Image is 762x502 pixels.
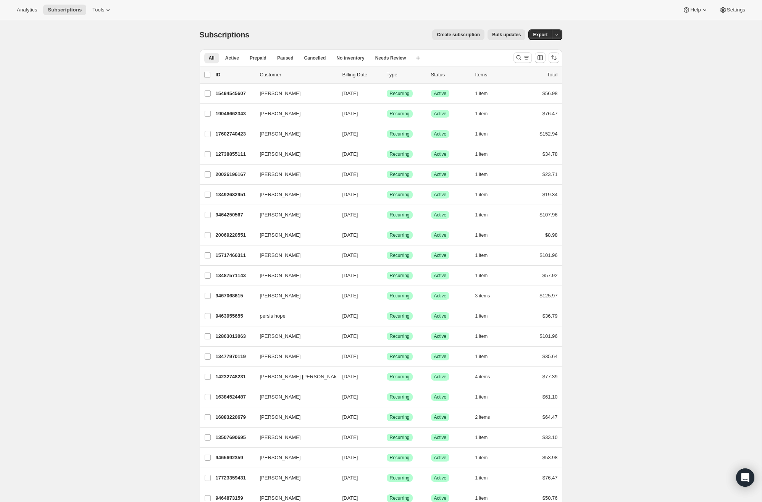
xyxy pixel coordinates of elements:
button: Sort the results [549,52,559,63]
span: [PERSON_NAME] [260,272,301,279]
span: [DATE] [342,151,358,157]
span: [DATE] [342,313,358,319]
div: 9464250567[PERSON_NAME][DATE]SuccessRecurringSuccessActive1 item$107.96 [216,210,558,220]
div: 17723359431[PERSON_NAME][DATE]SuccessRecurringSuccessActive1 item$76.47 [216,473,558,483]
span: [PERSON_NAME] [260,171,301,178]
span: Active [434,151,447,157]
span: [DATE] [342,192,358,197]
div: 17602740423[PERSON_NAME][DATE]SuccessRecurringSuccessActive1 item$152.94 [216,129,558,139]
button: [PERSON_NAME] [255,249,332,261]
p: 9464873159 [216,494,254,502]
span: Create subscription [437,32,480,38]
button: Customize table column order and visibility [535,52,546,63]
span: $57.92 [542,273,558,278]
span: Active [434,475,447,481]
span: Bulk updates [492,32,521,38]
p: 9467068615 [216,292,254,300]
div: 12863013063[PERSON_NAME][DATE]SuccessRecurringSuccessActive1 item$101.96 [216,331,558,342]
p: 20026196167 [216,171,254,178]
button: 1 item [475,169,496,180]
span: Active [434,455,447,461]
span: Active [434,313,447,319]
span: $64.47 [542,414,558,420]
p: 9465692359 [216,454,254,462]
p: 13492682951 [216,191,254,199]
div: 15717466311[PERSON_NAME][DATE]SuccessRecurringSuccessActive1 item$101.96 [216,250,558,261]
span: Subscriptions [200,31,250,39]
div: 13492682951[PERSON_NAME][DATE]SuccessRecurringSuccessActive1 item$19.34 [216,189,558,200]
span: $53.98 [542,455,558,460]
button: [PERSON_NAME] [255,411,332,423]
span: 1 item [475,192,488,198]
span: [PERSON_NAME] [260,252,301,259]
button: 4 items [475,371,499,382]
p: 16883220679 [216,413,254,421]
div: 16883220679[PERSON_NAME][DATE]SuccessRecurringSuccessActive2 items$64.47 [216,412,558,423]
button: 1 item [475,452,496,463]
span: $50.76 [542,495,558,501]
button: 1 item [475,88,496,99]
span: [PERSON_NAME] [260,110,301,118]
span: Recurring [390,353,410,360]
button: 1 item [475,149,496,160]
button: 1 item [475,108,496,119]
span: Recurring [390,455,410,461]
span: [PERSON_NAME] [PERSON_NAME] [260,373,343,381]
span: [DATE] [342,171,358,177]
span: 3 items [475,293,490,299]
button: 1 item [475,351,496,362]
p: Billing Date [342,71,381,79]
button: [PERSON_NAME] [255,270,332,282]
span: [PERSON_NAME] [260,413,301,421]
span: [DATE] [342,414,358,420]
p: 9464250567 [216,211,254,219]
span: Active [434,293,447,299]
span: Cancelled [304,55,326,61]
span: [DATE] [342,131,358,137]
span: Recurring [390,374,410,380]
span: Active [434,131,447,137]
button: [PERSON_NAME] [255,108,332,120]
span: [DATE] [342,374,358,379]
span: Recurring [390,313,410,319]
span: $77.39 [542,374,558,379]
span: All [209,55,215,61]
p: 15494545607 [216,90,254,97]
span: 1 item [475,252,488,258]
p: 19046662343 [216,110,254,118]
span: Recurring [390,212,410,218]
button: [PERSON_NAME] [255,128,332,140]
span: [DATE] [342,495,358,501]
span: No inventory [336,55,364,61]
span: [DATE] [342,353,358,359]
span: Recurring [390,273,410,279]
span: Recurring [390,394,410,400]
span: [DATE] [342,212,358,218]
span: [PERSON_NAME] [260,393,301,401]
button: 1 item [475,432,496,443]
span: Active [434,495,447,501]
span: 1 item [475,151,488,157]
span: 1 item [475,131,488,137]
p: 16384524487 [216,393,254,401]
button: [PERSON_NAME] [255,229,332,241]
p: 14232748231 [216,373,254,381]
span: Active [434,212,447,218]
span: $152.94 [540,131,558,137]
span: Recurring [390,475,410,481]
span: Export [533,32,547,38]
span: Recurring [390,131,410,137]
div: 12738855111[PERSON_NAME][DATE]SuccessRecurringSuccessActive1 item$34.78 [216,149,558,160]
span: [PERSON_NAME] [260,494,301,502]
div: 13507690695[PERSON_NAME][DATE]SuccessRecurringSuccessActive1 item$33.10 [216,432,558,443]
button: 3 items [475,291,499,301]
div: 9465692359[PERSON_NAME][DATE]SuccessRecurringSuccessActive1 item$53.98 [216,452,558,463]
span: $61.10 [542,394,558,400]
span: [DATE] [342,273,358,278]
p: ID [216,71,254,79]
button: [PERSON_NAME] [255,350,332,363]
button: Create subscription [432,29,484,40]
div: Items [475,71,513,79]
p: Status [431,71,469,79]
div: Type [387,71,425,79]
